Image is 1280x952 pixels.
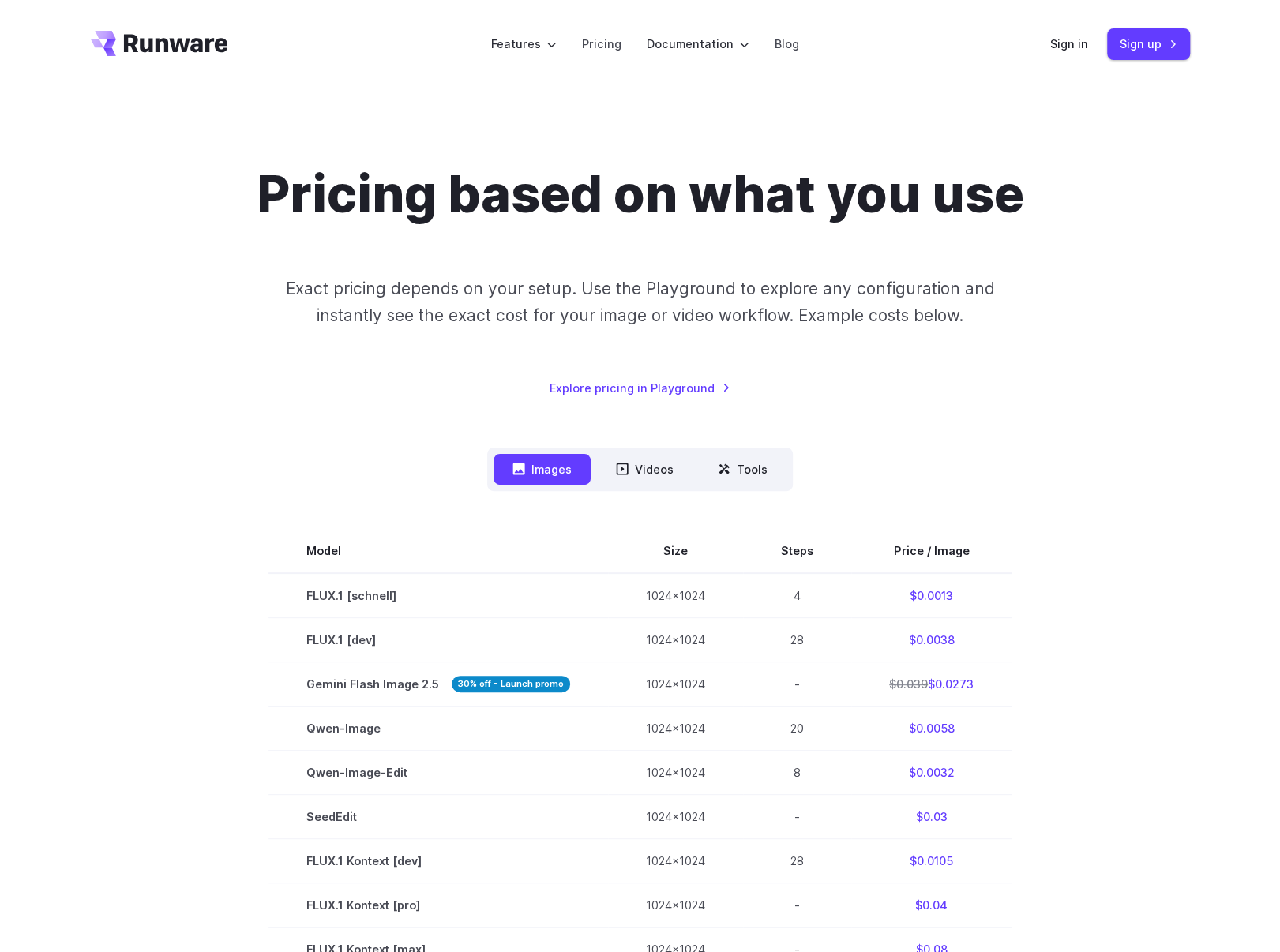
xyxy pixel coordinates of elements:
[582,35,621,53] a: Pricing
[597,454,693,485] button: Videos
[743,839,851,883] td: 28
[1107,28,1190,59] a: Sign up
[608,529,743,573] th: Size
[268,707,608,751] td: Qwen-Image
[608,751,743,795] td: 1024x1024
[889,677,928,691] s: $0.039
[743,618,851,662] td: 28
[851,573,1012,618] td: $0.0013
[268,751,608,795] td: Qwen-Image-Edit
[743,707,851,751] td: 20
[608,662,743,707] td: 1024x1024
[268,529,608,573] th: Model
[255,275,1024,328] p: Exact pricing depends on your setup. Use the Playground to explore any configuration and instantl...
[608,618,743,662] td: 1024x1024
[608,839,743,883] td: 1024x1024
[775,35,799,53] a: Blog
[851,662,1012,707] td: $0.0273
[268,573,608,618] td: FLUX.1 [schnell]
[491,35,557,53] label: Features
[743,529,851,573] th: Steps
[647,35,749,53] label: Documentation
[1050,35,1088,53] a: Sign in
[268,795,608,839] td: SeedEdit
[608,795,743,839] td: 1024x1024
[851,883,1012,928] td: $0.04
[452,676,570,692] strong: 30% off - Launch promo
[608,707,743,751] td: 1024x1024
[608,573,743,618] td: 1024x1024
[851,839,1012,883] td: $0.0105
[494,454,591,485] button: Images
[91,31,228,56] a: Go to /
[257,164,1024,225] h1: Pricing based on what you use
[743,795,851,839] td: -
[851,618,1012,662] td: $0.0038
[743,751,851,795] td: 8
[268,618,608,662] td: FLUX.1 [dev]
[851,795,1012,839] td: $0.03
[743,662,851,707] td: -
[550,379,730,397] a: Explore pricing in Playground
[851,529,1012,573] th: Price / Image
[743,573,851,618] td: 4
[306,675,570,693] span: Gemini Flash Image 2.5
[743,883,851,928] td: -
[851,751,1012,795] td: $0.0032
[851,707,1012,751] td: $0.0058
[268,883,608,928] td: FLUX.1 Kontext [pro]
[699,454,786,485] button: Tools
[608,883,743,928] td: 1024x1024
[268,839,608,883] td: FLUX.1 Kontext [dev]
